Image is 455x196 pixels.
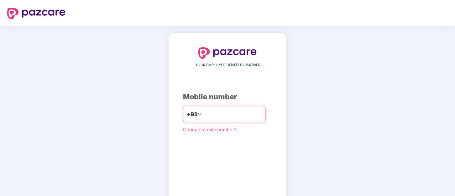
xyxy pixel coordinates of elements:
a: Change mobile number? [183,127,237,132]
img: logo [7,8,66,19]
span: down [198,112,202,116]
span: +91 [187,110,198,119]
span: YOUR EMPLOYEE BENEFITS PARTNER [195,62,260,68]
img: logo [198,47,257,59]
div: Mobile number [183,91,272,102]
